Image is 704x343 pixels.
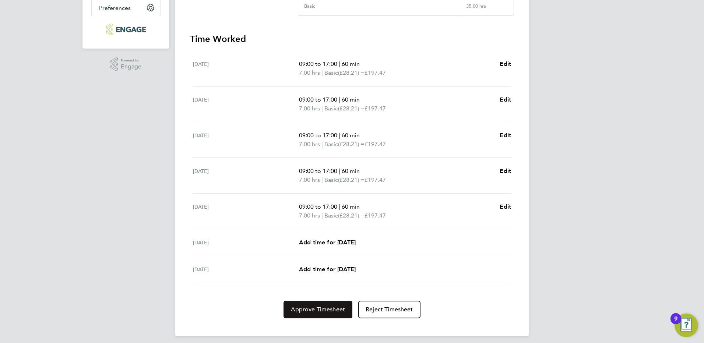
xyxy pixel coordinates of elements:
img: ncclondon-logo-retina.png [106,24,145,35]
span: (£28.21) = [338,176,365,183]
a: Powered byEngage [110,57,142,71]
span: 09:00 to 17:00 [299,96,337,103]
div: [DATE] [193,202,299,220]
span: £197.47 [365,69,386,76]
a: Edit [500,202,511,211]
button: Approve Timesheet [284,301,352,318]
span: Engage [121,64,141,70]
div: [DATE] [193,131,299,149]
span: Basic [324,176,338,184]
span: 09:00 to 17:00 [299,167,337,174]
span: 60 min [342,96,360,103]
span: | [339,167,340,174]
span: | [321,141,323,148]
span: (£28.21) = [338,141,365,148]
span: Basic [324,140,338,149]
span: 60 min [342,203,360,210]
span: | [339,96,340,103]
div: [DATE] [193,60,299,77]
span: Powered by [121,57,141,64]
span: 09:00 to 17:00 [299,203,337,210]
a: Edit [500,60,511,68]
span: 7.00 hrs [299,69,320,76]
a: Edit [500,167,511,176]
span: | [321,69,323,76]
span: 60 min [342,167,360,174]
span: Edit [500,60,511,67]
span: | [321,212,323,219]
a: Add time for [DATE] [299,238,356,247]
span: | [339,60,340,67]
span: Edit [500,167,511,174]
span: Add time for [DATE] [299,266,356,273]
a: Edit [500,95,511,104]
span: | [321,105,323,112]
span: Edit [500,203,511,210]
a: Edit [500,131,511,140]
span: £197.47 [365,212,386,219]
a: Add time for [DATE] [299,265,356,274]
div: [DATE] [193,95,299,113]
span: Basic [324,104,338,113]
span: 7.00 hrs [299,141,320,148]
span: 09:00 to 17:00 [299,60,337,67]
span: £197.47 [365,176,386,183]
span: | [339,203,340,210]
div: Basic [304,3,315,9]
span: £197.47 [365,105,386,112]
span: Add time for [DATE] [299,239,356,246]
span: 09:00 to 17:00 [299,132,337,139]
span: 7.00 hrs [299,176,320,183]
button: Reject Timesheet [358,301,420,318]
span: Approve Timesheet [291,306,345,313]
span: 7.00 hrs [299,105,320,112]
div: [DATE] [193,167,299,184]
span: £197.47 [365,141,386,148]
div: [DATE] [193,238,299,247]
span: Edit [500,132,511,139]
div: [DATE] [193,265,299,274]
h3: Time Worked [190,33,514,45]
button: Open Resource Center, 9 new notifications [675,314,698,337]
span: Basic [324,211,338,220]
span: | [339,132,340,139]
span: Edit [500,96,511,103]
span: Preferences [99,4,131,11]
div: 35.00 hrs [460,3,514,15]
span: 60 min [342,132,360,139]
span: 60 min [342,60,360,67]
span: (£28.21) = [338,69,365,76]
span: Reject Timesheet [366,306,413,313]
span: (£28.21) = [338,105,365,112]
span: (£28.21) = [338,212,365,219]
a: Go to home page [91,24,161,35]
span: | [321,176,323,183]
span: Basic [324,68,338,77]
span: 7.00 hrs [299,212,320,219]
div: 9 [674,319,677,328]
